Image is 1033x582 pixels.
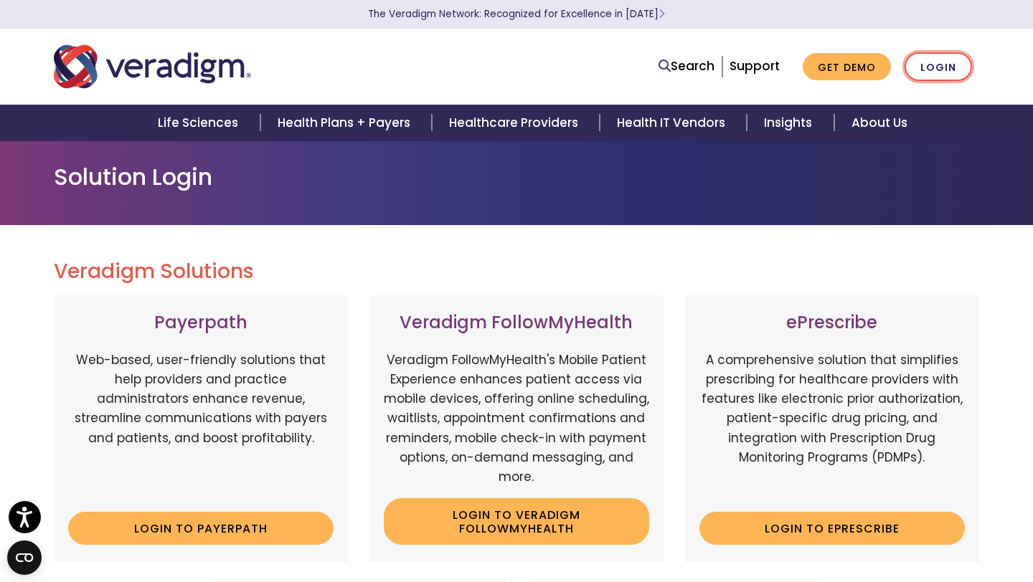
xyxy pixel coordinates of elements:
[699,313,965,333] h3: ePrescribe
[803,53,891,81] a: Get Demo
[384,313,649,333] h3: Veradigm FollowMyHealth
[141,105,260,141] a: Life Sciences
[659,57,714,76] a: Search
[730,57,780,75] a: Support
[54,163,979,191] h1: Solution Login
[384,498,649,545] a: Login to Veradigm FollowMyHealth
[747,105,834,141] a: Insights
[600,105,747,141] a: Health IT Vendors
[68,512,334,545] a: Login to Payerpath
[54,43,251,90] img: Veradigm logo
[659,7,665,21] span: Learn More
[699,512,965,545] a: Login to ePrescribe
[54,259,979,284] h2: Veradigm Solutions
[68,313,334,333] h3: Payerpath
[384,350,649,487] p: Veradigm FollowMyHealth's Mobile Patient Experience enhances patient access via mobile devices, o...
[7,540,42,575] button: Open CMP widget
[432,105,600,141] a: Healthcare Providers
[699,350,965,501] p: A comprehensive solution that simplifies prescribing for healthcare providers with features like ...
[905,52,972,82] a: Login
[260,105,432,141] a: Health Plans + Payers
[834,105,925,141] a: About Us
[368,7,665,21] a: The Veradigm Network: Recognized for Excellence in [DATE]Learn More
[68,350,334,501] p: Web-based, user-friendly solutions that help providers and practice administrators enhance revenu...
